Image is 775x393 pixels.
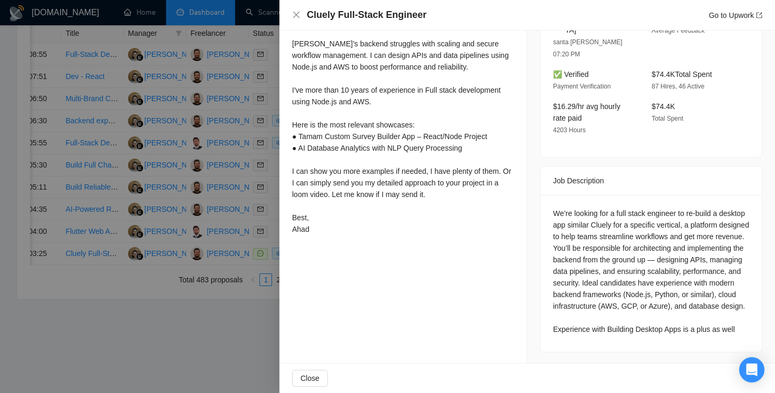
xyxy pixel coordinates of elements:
div: We’re looking for a full stack engineer to re-build a desktop app similar Cluely for a specific v... [553,208,749,335]
span: $74.4K [652,102,675,111]
div: Open Intercom Messenger [739,357,764,382]
div: Hi, [PERSON_NAME]’s backend struggles with scaling and secure workflow management. I can design A... [292,15,514,235]
span: santa [PERSON_NAME] 07:20 PM [553,38,622,58]
div: Job Description [553,166,749,195]
h4: Cluely Full-Stack Engineer [307,8,427,22]
button: Close [292,370,328,387]
span: ✅ Verified [553,70,589,78]
span: Total Spent [652,115,683,122]
span: 87 Hires, 46 Active [652,83,704,90]
span: $16.29/hr avg hourly rate paid [553,102,621,122]
span: Payment Verification [553,83,611,90]
span: Average Feedback [652,27,705,34]
span: export [756,12,762,18]
span: 4203 Hours [553,126,586,134]
button: Close [292,11,301,19]
a: Go to Upworkexport [709,11,762,19]
span: $74.4K Total Spent [652,70,712,78]
span: Close [301,372,319,384]
span: close [292,11,301,19]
